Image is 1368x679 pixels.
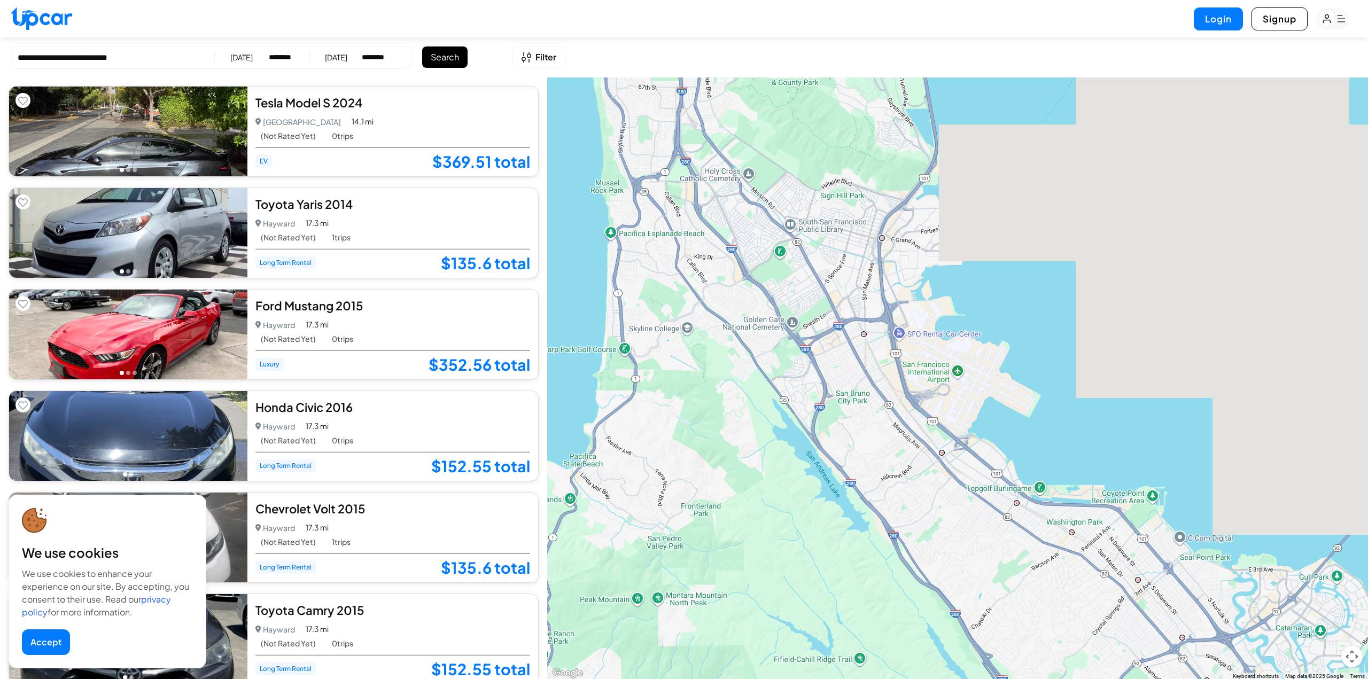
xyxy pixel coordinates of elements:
div: [DATE] [230,52,253,63]
span: Long Term Rental [255,561,316,574]
button: Login [1194,7,1243,30]
img: Upcar Logo [11,7,72,30]
button: Search [422,46,468,68]
img: Car Image [9,188,247,278]
a: $135.6 total [441,560,530,574]
div: Honda Civic 2016 [255,399,531,415]
button: Go to photo 3 [133,168,137,172]
img: Car Image [9,87,247,176]
div: We use cookies [22,544,193,561]
a: $152.55 total [431,459,530,473]
button: Add to favorites [15,93,30,108]
div: [DATE] [325,52,347,63]
div: Tesla Model S 2024 [255,95,531,111]
span: EV [255,155,272,168]
span: 0 trips [332,639,353,648]
a: Terms (opens in new tab) [1350,673,1365,679]
span: 17.3 mi [306,217,329,229]
span: 1 trips [332,537,351,547]
span: 17.3 mi [306,420,329,432]
button: Add to favorites [15,194,30,209]
span: 17.3 mi [306,319,329,330]
span: 0 trips [332,334,353,344]
span: Map data ©2025 Google [1285,673,1343,679]
img: Car Image [9,391,247,481]
span: 17.3 mi [306,623,329,635]
button: Go to photo 1 [120,269,124,274]
span: (Not Rated Yet) [261,639,316,648]
span: Luxury [255,358,284,371]
a: $152.55 total [431,662,530,676]
button: Map camera controls [1341,646,1363,667]
span: (Not Rated Yet) [261,436,316,445]
span: 0 trips [332,131,353,141]
a: $369.51 total [432,154,530,168]
div: Toyota Yaris 2014 [255,196,531,212]
button: Go to photo 1 [120,371,124,375]
button: Add to favorites [15,397,30,412]
button: Go to photo 2 [129,472,134,477]
a: $352.56 total [429,357,530,371]
p: Hayward [255,216,296,231]
img: cookie-icon.svg [22,508,47,533]
span: Long Term Rental [255,256,316,269]
button: Signup [1252,7,1308,30]
p: [GEOGRAPHIC_DATA] [255,114,341,129]
a: $135.6 total [441,256,530,270]
span: (Not Rated Yet) [261,233,316,242]
div: We use cookies to enhance your experience on our site. By accepting, you consent to their use. Re... [22,567,193,619]
span: (Not Rated Yet) [261,537,316,547]
button: Add to favorites [15,296,30,311]
button: Open filters [512,46,565,68]
span: (Not Rated Yet) [261,131,316,141]
button: Go to photo 3 [133,269,137,274]
button: Go to photo 2 [126,269,130,274]
span: 1 trips [332,233,351,242]
p: Hayward [255,520,296,535]
span: 17.3 mi [306,522,329,533]
button: Go to photo 1 [123,472,127,477]
div: Toyota Camry 2015 [255,602,531,618]
button: Go to photo 3 [133,371,137,375]
span: 14.1 mi [352,116,374,127]
span: 0 trips [332,436,353,445]
span: Filter [535,51,556,64]
span: Long Term Rental [255,459,316,472]
p: Hayward [255,317,296,332]
div: Ford Mustang 2015 [255,298,531,314]
button: Go to photo 1 [120,168,124,172]
button: Go to photo 2 [126,371,130,375]
div: Chevrolet Volt 2015 [255,501,531,517]
img: Car Image [9,290,247,379]
p: Hayward [255,419,296,434]
p: Hayward [255,622,296,637]
button: Accept [22,629,70,655]
span: Long Term Rental [255,662,316,675]
span: (Not Rated Yet) [261,334,316,344]
img: Car Image [9,493,247,582]
button: Go to photo 2 [126,168,130,172]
